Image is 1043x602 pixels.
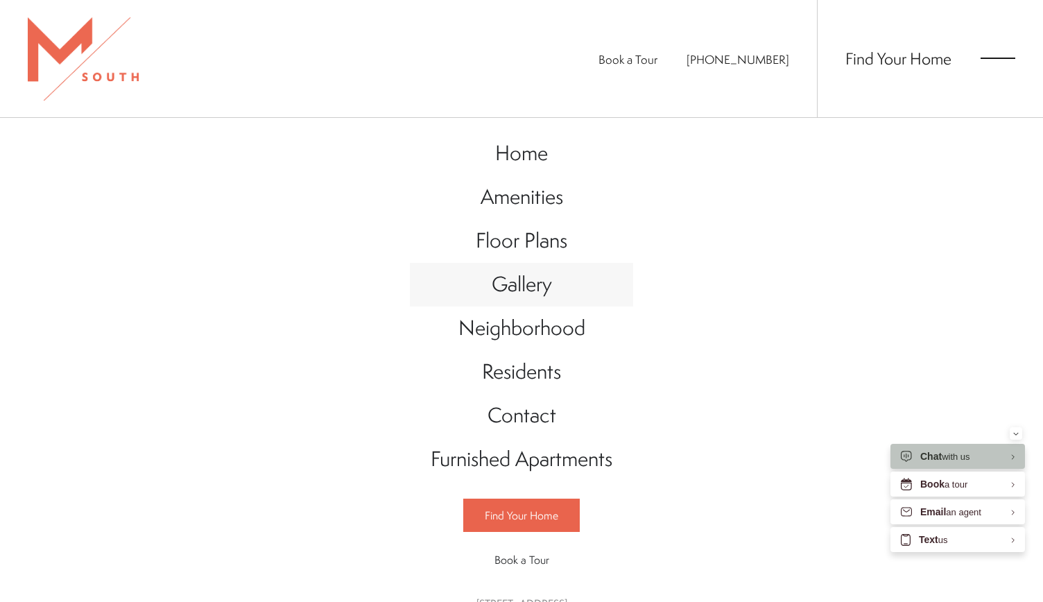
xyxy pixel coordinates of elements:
[410,307,633,350] a: Go to Neighborhood
[476,226,567,255] span: Floor Plans
[687,51,789,67] a: Call Us at 813-570-8014
[488,401,556,429] span: Contact
[410,175,633,219] a: Go to Amenities
[463,544,580,576] a: Book a Tour
[598,51,657,67] a: Book a Tour
[28,17,139,101] img: MSouth
[485,508,558,523] span: Find Your Home
[410,394,633,438] a: Go to Contact
[981,52,1015,64] button: Open Menu
[463,499,580,532] a: Find Your Home
[458,313,585,342] span: Neighborhood
[410,350,633,394] a: Go to Residents
[687,51,789,67] span: [PHONE_NUMBER]
[482,357,561,386] span: Residents
[495,139,548,167] span: Home
[410,132,633,175] a: Go to Home
[410,438,633,481] a: Go to Furnished Apartments (opens in a new tab)
[481,182,563,211] span: Amenities
[431,445,612,473] span: Furnished Apartments
[845,47,951,69] a: Find Your Home
[494,552,549,567] span: Book a Tour
[492,270,552,298] span: Gallery
[410,219,633,263] a: Go to Floor Plans
[410,263,633,307] a: Go to Gallery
